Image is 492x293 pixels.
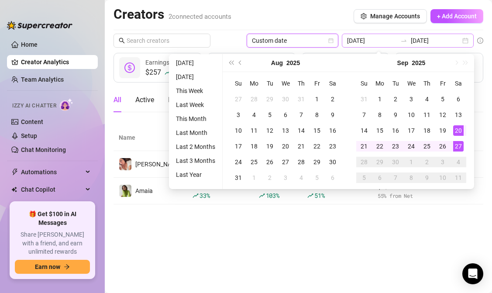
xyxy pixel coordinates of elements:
div: 31 [233,172,244,183]
div: 9 [422,172,432,183]
div: 29 [265,94,275,104]
div: 2 [265,172,275,183]
li: Last Week [172,100,219,110]
th: Th [419,76,435,91]
div: 30 [327,157,338,167]
div: 28 [249,94,259,104]
td: 2025-09-10 [403,107,419,123]
input: Start date [347,36,397,45]
td: 2025-08-01 [309,91,325,107]
span: dollar-circle [124,62,135,73]
div: 23 [390,141,401,152]
button: Manage Accounts [354,9,427,23]
div: 30 [280,94,291,104]
td: 2025-09-05 [309,170,325,186]
div: 15 [312,125,322,136]
div: 567 [259,181,297,200]
div: 28 [296,157,306,167]
button: Last year (Control + left) [226,54,236,72]
div: 3 [280,172,291,183]
td: 2025-10-06 [372,170,388,186]
td: 2025-09-30 [388,154,403,170]
div: $ 232 [193,181,248,200]
td: 2025-08-21 [293,138,309,154]
td: 2025-07-29 [262,91,278,107]
li: [DATE] [172,72,219,82]
td: 2025-08-08 [309,107,325,123]
span: 2 connected accounts [169,13,231,21]
th: Su [356,76,372,91]
div: 14 [359,125,369,136]
td: 2025-08-19 [262,138,278,154]
span: rise [193,193,199,199]
div: 5 [359,172,369,183]
div: 16 [390,125,401,136]
div: 10 [406,110,416,120]
td: 2025-08-17 [231,138,246,154]
span: + Add Account [437,13,477,20]
a: Setup [21,132,37,139]
div: 26 [437,141,448,152]
td: 2025-08-15 [309,123,325,138]
div: Increasing [168,95,200,105]
div: 2 [327,94,338,104]
div: 15 [375,125,385,136]
td: 2025-07-31 [293,91,309,107]
th: Mo [372,76,388,91]
th: We [278,76,293,91]
span: swap-right [400,37,407,44]
span: [PERSON_NAME] [135,161,182,168]
div: 8 [312,110,322,120]
div: 5 [437,94,448,104]
span: rise [259,193,265,199]
div: 11 [453,172,464,183]
td: 2025-10-09 [419,170,435,186]
td: 2025-10-11 [451,170,466,186]
li: Last 2 Months [172,141,219,152]
td: 2025-08-04 [246,107,262,123]
td: 2025-09-25 [419,138,435,154]
h2: Creators [114,6,231,23]
li: Last Year [172,169,219,180]
span: rise [165,69,171,76]
li: This Week [172,86,219,96]
td: 2025-08-12 [262,123,278,138]
div: 4 [296,172,306,183]
div: 24 [233,157,244,167]
td: 2025-10-08 [403,170,419,186]
td: 2025-08-31 [231,170,246,186]
div: 6 [453,94,464,104]
div: 24 [406,141,416,152]
span: Custom date [252,34,333,47]
img: Chat Copilot [11,186,17,193]
td: 2025-09-22 [372,138,388,154]
div: Agency Revenue [239,53,289,72]
span: thunderbolt [11,169,18,176]
a: Content [21,118,43,125]
td: 2025-09-08 [372,107,388,123]
td: 2025-09-04 [293,170,309,186]
td: 2025-09-21 [356,138,372,154]
img: AI Chatter [60,98,73,111]
td: 2025-09-28 [356,154,372,170]
span: to [400,37,407,44]
li: This Month [172,114,219,124]
div: 7 [359,110,369,120]
span: 51 % [314,191,324,200]
div: 12 [437,110,448,120]
div: Open Intercom Messenger [462,263,483,284]
td: 2025-10-03 [435,154,451,170]
td: 2025-09-15 [372,123,388,138]
div: 1 [375,94,385,104]
td: 2025-09-24 [403,138,419,154]
th: Name [114,124,187,151]
th: Su [231,76,246,91]
div: 23 [327,141,338,152]
td: 2025-07-30 [278,91,293,107]
div: 18 [249,141,259,152]
div: $257 [145,67,182,78]
div: 6 [375,172,385,183]
button: + Add Account [430,9,483,23]
div: Active [135,95,154,105]
td: 2025-09-17 [403,123,419,138]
